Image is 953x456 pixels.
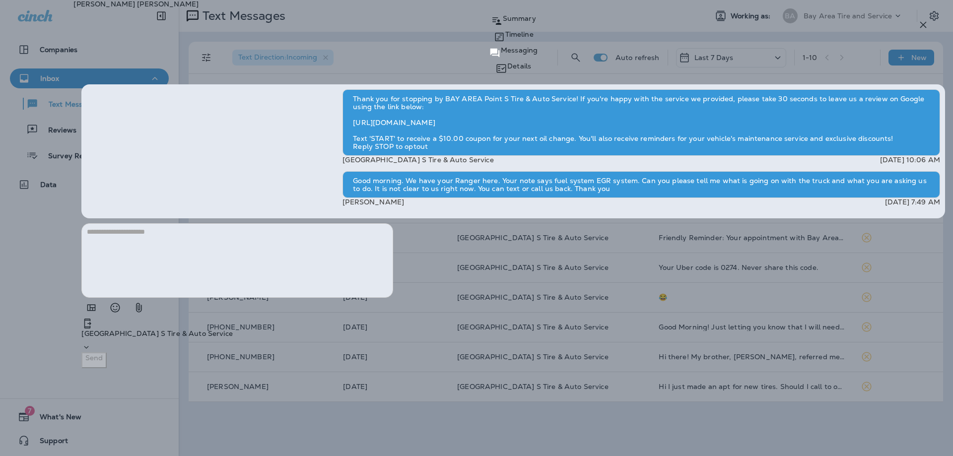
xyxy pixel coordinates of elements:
p: Details [507,62,531,70]
p: [GEOGRAPHIC_DATA] S Tire & Auto Service [342,156,493,164]
p: Send [85,354,103,362]
div: Good morning. We have your Ranger here. Your note says fuel system EGR system. Can you please tel... [342,171,940,198]
button: Select an emoji [105,298,125,318]
p: Messaging [501,46,538,54]
p: Timeline [505,30,534,38]
div: +1 (410) 795-4333 [81,318,945,352]
button: Send [81,352,107,368]
p: [GEOGRAPHIC_DATA] S Tire & Auto Service [81,329,945,337]
button: Add in a premade template [81,298,101,318]
p: [DATE] 7:49 AM [885,198,940,206]
div: Thank you for stopping by BAY AREA Point S Tire & Auto Service! If you're happy with the service ... [342,89,940,156]
p: Summary [503,14,536,22]
p: [DATE] 10:06 AM [880,156,940,164]
p: [PERSON_NAME] [342,198,404,206]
